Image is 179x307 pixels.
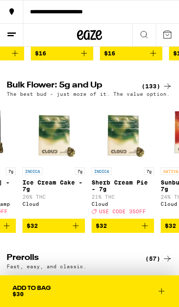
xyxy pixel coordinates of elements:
[92,101,154,163] img: Cloud - Sherb Cream Pie - 7g
[12,291,24,297] span: $30
[7,264,87,269] p: Fast, easy, and classic.
[99,209,146,215] span: USE CODE 35OFF
[104,50,115,57] span: $16
[6,167,16,175] p: 7g
[22,179,85,192] p: Ice Cream Cake - 7g
[7,81,137,91] h2: Bulk Flower: 5g and Up
[7,254,137,264] h2: Prerolls
[22,101,85,218] a: Open page for Ice Cream Cake - 7g from Cloud
[96,222,107,229] span: $32
[92,219,154,233] button: Add to bag
[92,167,112,175] p: INDICA
[12,285,51,291] div: Add To Bag
[165,222,176,229] span: $32
[92,101,154,218] a: Open page for Sherb Cream Pie - 7g from Cloud
[22,219,85,233] button: Add to bag
[100,46,162,60] button: Add to bag
[22,167,42,175] p: INDICA
[22,201,85,207] div: Cloud
[22,101,85,163] img: Cloud - Ice Cream Cake - 7g
[75,167,85,175] p: 7g
[92,201,154,207] div: Cloud
[22,194,85,200] p: 26% THC
[7,91,170,97] p: The best bud - just more of it. The value option.
[92,194,154,200] p: 21% THC
[6,6,69,14] span: Hi. Need any help?
[142,81,172,91] a: (133)
[92,179,154,192] p: Sherb Cream Pie - 7g
[27,222,38,229] span: $32
[144,167,154,175] p: 7g
[35,50,46,57] span: $16
[31,46,93,60] button: Add to bag
[145,254,172,264] a: (57)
